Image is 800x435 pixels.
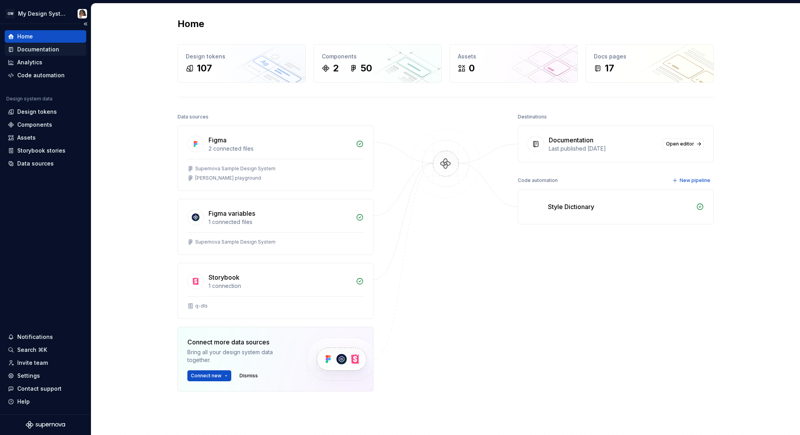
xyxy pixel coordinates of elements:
img: Jessica [78,9,87,18]
a: Data sources [5,157,86,170]
div: Docs pages [594,53,706,60]
div: Settings [17,372,40,380]
div: Storybook stories [17,147,65,155]
button: Collapse sidebar [80,18,91,29]
div: Supernova Sample Design System [195,166,276,172]
a: Assets0 [450,44,578,83]
a: Design tokens107 [178,44,306,83]
a: Figma2 connected filesSupernova Sample Design System[PERSON_NAME] playground [178,126,374,191]
div: Figma variables [209,209,255,218]
div: 107 [197,62,212,75]
button: Help [5,395,86,408]
span: Connect new [191,373,221,379]
div: Components [17,121,52,129]
div: 2 [333,62,339,75]
a: Assets [5,131,86,144]
button: Connect new [187,370,231,381]
a: Documentation [5,43,86,56]
button: GWMy Design SystemJessica [2,5,89,22]
span: Dismiss [239,373,258,379]
div: 1 connection [209,282,351,290]
span: Open editor [666,141,694,147]
div: Invite team [17,359,48,367]
div: 0 [469,62,475,75]
div: 1 connected files [209,218,351,226]
button: Contact support [5,382,86,395]
a: Invite team [5,357,86,369]
a: Figma variables1 connected filesSupernova Sample Design System [178,199,374,255]
div: Analytics [17,58,42,66]
div: Code automation [518,175,558,186]
div: Design tokens [186,53,298,60]
svg: Supernova Logo [26,421,65,429]
div: Supernova Sample Design System [195,239,276,245]
a: Components250 [314,44,442,83]
div: Assets [458,53,570,60]
div: Documentation [549,135,593,145]
a: Code automation [5,69,86,82]
div: Contact support [17,385,62,393]
button: Search ⌘K [5,344,86,356]
div: GW [5,9,15,18]
div: Design system data [6,96,53,102]
div: Notifications [17,333,53,341]
div: 50 [361,62,372,75]
div: Figma [209,135,227,145]
div: q-dls [195,303,208,309]
button: New pipeline [670,175,714,186]
a: Analytics [5,56,86,69]
a: Home [5,30,86,43]
div: Design tokens [17,108,57,116]
div: Bring all your design system data together. [187,348,293,364]
div: [PERSON_NAME] playground [195,175,261,181]
div: 17 [605,62,614,75]
div: Search ⌘K [17,346,47,354]
div: Code automation [17,71,65,79]
div: Data sources [17,160,54,167]
a: Design tokens [5,106,86,118]
div: Storybook [209,273,239,282]
button: Dismiss [236,370,261,381]
div: Assets [17,134,36,142]
div: Components [322,53,434,60]
div: Last published [DATE] [549,145,658,153]
div: Home [17,33,33,40]
div: Documentation [17,46,59,53]
div: Help [17,398,30,406]
a: Storybook1 connectionq-dls [178,263,374,319]
span: New pipeline [680,177,710,184]
div: My Design System [18,10,68,18]
h2: Home [178,18,204,30]
button: Notifications [5,331,86,343]
a: Storybook stories [5,144,86,157]
div: 2 connected files [209,145,351,153]
div: Data sources [178,111,209,122]
div: Style Dictionary [548,202,594,211]
div: Destinations [518,111,547,122]
a: Open editor [662,138,704,149]
a: Docs pages17 [586,44,714,83]
div: Connect more data sources [187,337,293,347]
a: Components [5,118,86,131]
a: Settings [5,369,86,382]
